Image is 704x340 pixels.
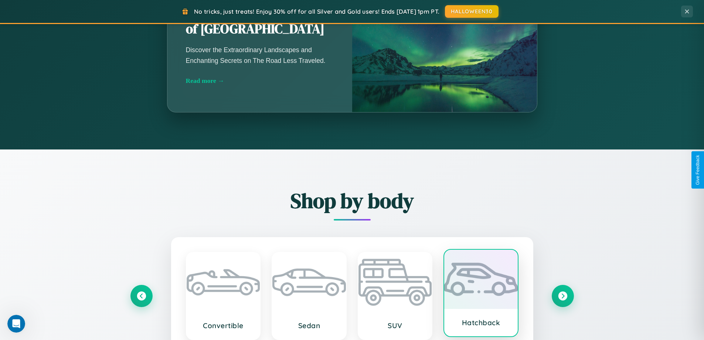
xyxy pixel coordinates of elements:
h3: Hatchback [452,318,510,327]
span: No tricks, just treats! Enjoy 30% off for all Silver and Gold users! Ends [DATE] 1pm PT. [194,8,439,15]
h3: Convertible [194,321,253,330]
p: Discover the Extraordinary Landscapes and Enchanting Secrets on The Road Less Traveled. [186,45,334,65]
h3: Sedan [280,321,339,330]
button: HALLOWEEN30 [445,5,499,18]
h2: Unearthing the Mystique of [GEOGRAPHIC_DATA] [186,4,334,38]
div: Give Feedback [695,155,700,185]
h2: Shop by body [130,186,574,215]
div: Read more → [186,77,334,85]
iframe: Intercom live chat [7,315,25,333]
h3: SUV [366,321,425,330]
